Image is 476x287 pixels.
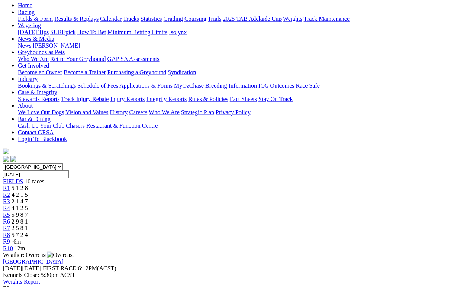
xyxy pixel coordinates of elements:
[18,89,57,95] a: Care & Integrity
[174,82,204,89] a: MyOzChase
[3,225,10,231] a: R7
[168,69,196,75] a: Syndication
[61,96,109,102] a: Track Injury Rebate
[33,42,80,49] a: [PERSON_NAME]
[208,16,221,22] a: Trials
[216,109,251,115] a: Privacy Policy
[10,156,16,162] img: twitter.svg
[18,129,54,136] a: Contact GRSA
[18,56,473,62] div: Greyhounds as Pets
[3,238,10,245] a: R9
[3,245,13,251] a: R10
[18,96,473,102] div: Care & Integrity
[3,149,9,154] img: logo-grsa-white.png
[164,16,183,22] a: Grading
[3,156,9,162] img: facebook.svg
[3,232,10,238] a: R8
[50,29,75,35] a: SUREpick
[107,29,167,35] a: Minimum Betting Limits
[123,16,139,22] a: Tracks
[258,96,293,102] a: Stay On Track
[18,56,49,62] a: Who We Are
[47,252,74,258] img: Overcast
[100,16,122,22] a: Calendar
[223,16,282,22] a: 2025 TAB Adelaide Cup
[258,82,294,89] a: ICG Outcomes
[77,29,106,35] a: How To Bet
[18,82,473,89] div: Industry
[43,265,116,271] span: 6:12PM(ACST)
[18,42,473,49] div: News & Media
[119,82,173,89] a: Applications & Forms
[12,205,28,211] span: 4 1 2 5
[18,116,51,122] a: Bar & Dining
[169,29,187,35] a: Isolynx
[230,96,257,102] a: Fact Sheets
[15,245,25,251] span: 12m
[18,42,31,49] a: News
[18,69,62,75] a: Become an Owner
[18,69,473,76] div: Get Involved
[25,178,44,185] span: 10 races
[12,192,28,198] span: 4 2 1 5
[18,82,76,89] a: Bookings & Scratchings
[18,109,64,115] a: We Love Our Dogs
[129,109,147,115] a: Careers
[141,16,162,22] a: Statistics
[3,212,10,218] a: R5
[3,178,23,185] span: FIELDS
[3,252,74,258] span: Weather: Overcast
[12,218,28,225] span: 2 9 8 1
[12,198,28,205] span: 2 1 4 7
[18,2,32,9] a: Home
[18,76,38,82] a: Industry
[146,96,187,102] a: Integrity Reports
[65,109,108,115] a: Vision and Values
[12,225,28,231] span: 2 5 8 1
[205,82,257,89] a: Breeding Information
[3,185,10,191] a: R1
[149,109,180,115] a: Who We Are
[110,109,128,115] a: History
[18,16,53,22] a: Fields & Form
[43,265,78,271] span: FIRST RACE:
[3,218,10,225] a: R6
[18,29,49,35] a: [DATE] Tips
[18,96,59,102] a: Stewards Reports
[77,82,118,89] a: Schedule of Fees
[3,192,10,198] a: R2
[107,56,160,62] a: GAP SA Assessments
[3,272,473,278] div: Kennels Close: 5:30pm ACST
[304,16,350,22] a: Track Maintenance
[18,136,67,142] a: Login To Blackbook
[3,205,10,211] a: R4
[12,185,28,191] span: 5 1 2 8
[50,56,106,62] a: Retire Your Greyhound
[3,265,22,271] span: [DATE]
[3,265,41,271] span: [DATE]
[18,123,473,129] div: Bar & Dining
[64,69,106,75] a: Become a Trainer
[296,82,319,89] a: Race Safe
[181,109,214,115] a: Strategic Plan
[283,16,302,22] a: Weights
[3,198,10,205] a: R3
[3,170,69,178] input: Select date
[3,278,40,285] a: Weights Report
[12,238,21,245] span: -6m
[3,258,64,265] a: [GEOGRAPHIC_DATA]
[18,9,35,15] a: Racing
[18,102,33,109] a: About
[18,62,49,69] a: Get Involved
[18,49,65,55] a: Greyhounds as Pets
